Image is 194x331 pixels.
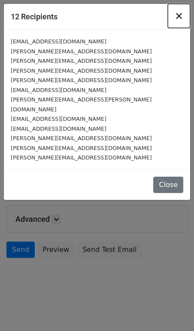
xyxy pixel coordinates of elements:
small: [EMAIL_ADDRESS][DOMAIN_NAME] [11,126,106,132]
span: × [175,10,183,22]
small: [PERSON_NAME][EMAIL_ADDRESS][DOMAIN_NAME] [11,135,152,141]
small: [PERSON_NAME][EMAIL_ADDRESS][DOMAIN_NAME] [11,145,152,151]
small: [PERSON_NAME][EMAIL_ADDRESS][DOMAIN_NAME] [11,67,152,74]
h5: 12 Recipients [11,11,58,22]
small: [PERSON_NAME][EMAIL_ADDRESS][DOMAIN_NAME] [11,154,152,161]
small: [EMAIL_ADDRESS][DOMAIN_NAME] [11,116,106,122]
small: [EMAIL_ADDRESS][DOMAIN_NAME] [11,87,106,93]
small: [PERSON_NAME][EMAIL_ADDRESS][DOMAIN_NAME] [11,58,152,64]
small: [PERSON_NAME][EMAIL_ADDRESS][DOMAIN_NAME] [11,48,152,55]
button: Close [168,4,190,28]
iframe: Chat Widget [151,290,194,331]
small: [EMAIL_ADDRESS][DOMAIN_NAME] [11,38,106,45]
small: [PERSON_NAME][EMAIL_ADDRESS][DOMAIN_NAME] [11,77,152,83]
button: Close [153,177,183,193]
small: [PERSON_NAME][EMAIL_ADDRESS][PERSON_NAME][DOMAIN_NAME] [11,96,152,113]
